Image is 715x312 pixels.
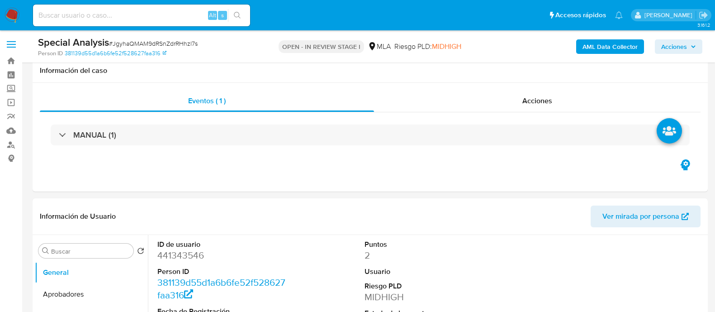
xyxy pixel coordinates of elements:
[33,10,250,21] input: Buscar usuario o caso...
[42,247,49,254] button: Buscar
[615,11,623,19] a: Notificaciones
[661,39,687,54] span: Acciones
[365,291,494,303] dd: MIDHIGH
[279,40,364,53] p: OPEN - IN REVIEW STAGE I
[365,249,494,262] dd: 2
[51,125,690,145] div: MANUAL (1)
[644,11,696,19] p: roxana.vasquez@mercadolibre.com
[109,39,198,48] span: # JgyhaQMAM9dRSnZdrRHhzl7s
[365,240,494,250] dt: Puntos
[602,206,679,227] span: Ver mirada por persona
[38,35,109,49] b: Special Analysis
[576,39,644,54] button: AML Data Collector
[40,212,116,221] h1: Información de Usuario
[221,11,224,19] span: s
[699,10,708,20] a: Salir
[35,262,148,283] button: General
[432,41,461,52] span: MIDHIGH
[522,96,552,106] span: Acciones
[157,249,287,262] dd: 441343546
[188,96,226,106] span: Eventos ( 1 )
[35,283,148,305] button: Aprobadores
[582,39,638,54] b: AML Data Collector
[655,39,702,54] button: Acciones
[73,130,116,140] h3: MANUAL (1)
[365,267,494,277] dt: Usuario
[368,42,391,52] div: MLA
[591,206,701,227] button: Ver mirada por persona
[157,276,285,302] a: 381139d55d1a6b6fe52f528627faa316
[38,49,63,58] b: Person ID
[65,49,166,58] a: 381139d55d1a6b6fe52f528627faa316
[228,9,246,22] button: search-icon
[209,11,216,19] span: Alt
[137,247,144,257] button: Volver al orden por defecto
[365,281,494,291] dt: Riesgo PLD
[157,267,287,277] dt: Person ID
[40,66,701,75] h1: Información del caso
[555,10,606,20] span: Accesos rápidos
[51,247,130,255] input: Buscar
[394,42,461,52] span: Riesgo PLD:
[157,240,287,250] dt: ID de usuario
